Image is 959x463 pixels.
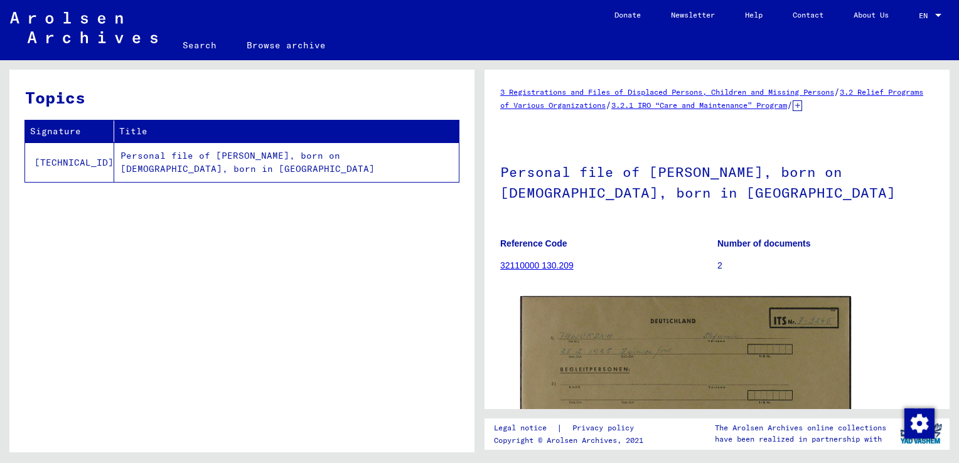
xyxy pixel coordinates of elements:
[787,99,793,110] span: /
[562,422,649,435] a: Privacy policy
[494,422,649,435] div: |
[715,434,886,445] p: have been realized in partnership with
[904,408,935,439] img: Change consent
[10,12,158,43] img: Arolsen_neg.svg
[500,238,567,248] b: Reference Code
[500,87,834,97] a: 3 Registrations and Files of Displaced Persons, Children and Missing Persons
[500,143,934,219] h1: Personal file of [PERSON_NAME], born on [DEMOGRAPHIC_DATA], born in [GEOGRAPHIC_DATA]
[25,120,114,142] th: Signature
[494,435,649,446] p: Copyright © Arolsen Archives, 2021
[114,120,459,142] th: Title
[904,408,934,438] div: Change consent
[25,85,458,110] h3: Topics
[500,260,574,270] a: 32110000 130.209
[717,238,811,248] b: Number of documents
[114,142,459,182] td: Personal file of [PERSON_NAME], born on [DEMOGRAPHIC_DATA], born in [GEOGRAPHIC_DATA]
[606,99,611,110] span: /
[715,422,886,434] p: The Arolsen Archives online collections
[919,11,933,20] span: EN
[717,259,934,272] p: 2
[25,142,114,182] td: [TECHNICAL_ID]
[232,30,341,60] a: Browse archive
[168,30,232,60] a: Search
[611,100,787,110] a: 3.2.1 IRO “Care and Maintenance” Program
[494,422,557,435] a: Legal notice
[897,418,945,449] img: yv_logo.png
[834,86,840,97] span: /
